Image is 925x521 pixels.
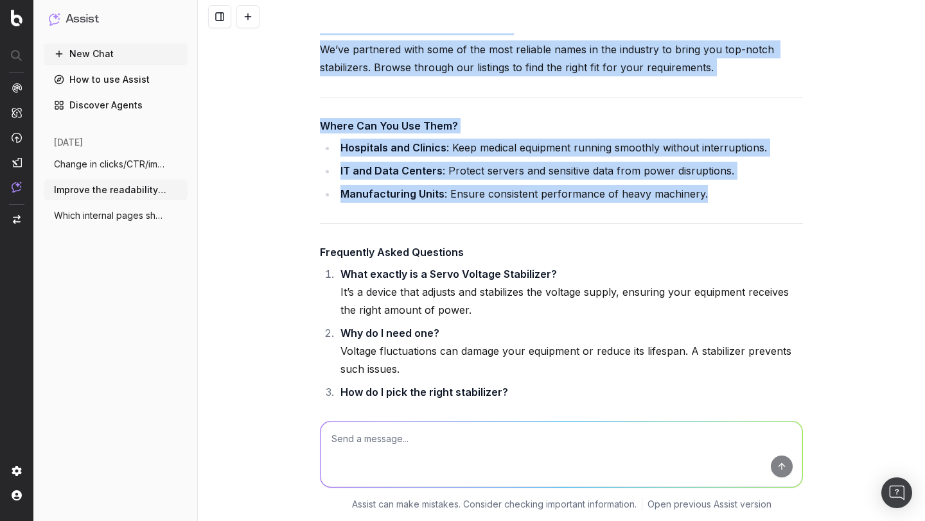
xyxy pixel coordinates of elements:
button: Which internal pages should I link to fr [44,205,188,226]
img: Assist [49,13,60,25]
img: Intelligence [12,107,22,118]
img: Activation [12,132,22,143]
img: Switch project [13,215,21,224]
strong: IT and Data Centers [340,164,443,177]
span: Improve the readability of [URL] [54,184,167,196]
span: [DATE] [54,136,83,149]
img: Setting [12,466,22,476]
span: Change in clicks/CTR/impressions over la [54,158,167,171]
strong: Why do I need one? [340,327,439,339]
div: Open Intercom Messenger [881,477,912,508]
button: Improve the readability of [URL] [44,180,188,200]
strong: Manufacturing Units [340,187,445,200]
img: My account [12,490,22,500]
h4: Where Can You Use Them? [320,118,803,133]
strong: What exactly is a Servo Voltage Stabilizer? [340,268,557,280]
button: New Chat [44,44,188,64]
a: How to use Assist [44,69,188,90]
button: Assist [49,10,182,28]
img: Studio [12,157,22,167]
span: Which internal pages should I link to fr [54,209,167,222]
img: Assist [12,182,22,192]
p: Assist can make mistakes. Consider checking important information. [352,498,637,511]
li: It’s a device that adjusts and stabilizes the voltage supply, ensuring your equipment receives th... [337,265,803,319]
li: Consider factors like the voltage range in your area, the type of equipment you’re using, and the... [337,383,803,437]
li: Voltage fluctuations can damage your equipment or reduce its lifespan. A stabilizer prevents such... [337,324,803,378]
li: : Protect servers and sensitive data from power disruptions. [337,162,803,180]
strong: Hospitals and Clinics [340,141,446,154]
button: Change in clicks/CTR/impressions over la [44,154,188,175]
li: : Ensure consistent performance of heavy machinery. [337,185,803,203]
h4: Frequently Asked Questions [320,244,803,260]
a: Discover Agents [44,95,188,115]
h1: Assist [66,10,99,28]
li: : Keep medical equipment running smoothly without interruptions. [337,139,803,157]
a: Open previous Assist version [647,498,771,511]
img: Analytics [12,83,22,93]
strong: How do I pick the right stabilizer? [340,386,508,398]
p: We’ve partnered with some of the most reliable names in the industry to bring you top-notch stabi... [320,40,803,76]
img: Botify logo [11,10,22,26]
